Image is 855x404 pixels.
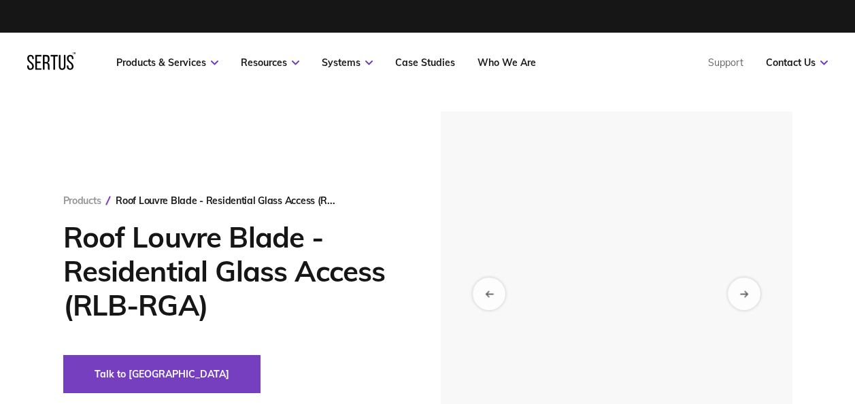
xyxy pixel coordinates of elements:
h1: Roof Louvre Blade - Residential Glass Access (RLB-RGA) [63,220,400,322]
a: Contact Us [766,56,828,69]
div: Next slide [728,277,760,310]
div: Previous slide [473,277,505,310]
a: Products & Services [116,56,218,69]
a: Support [708,56,743,69]
a: Case Studies [395,56,455,69]
a: Who We Are [477,56,536,69]
button: Talk to [GEOGRAPHIC_DATA] [63,355,261,393]
a: Resources [241,56,299,69]
a: Products [63,195,101,207]
a: Systems [322,56,373,69]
